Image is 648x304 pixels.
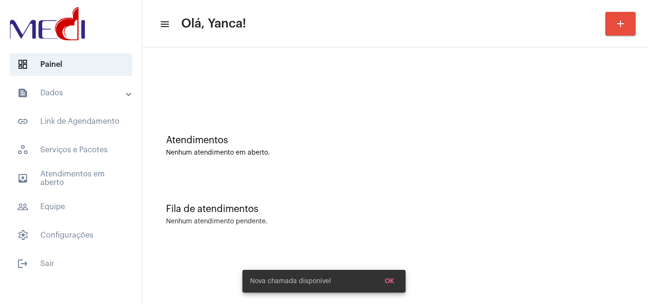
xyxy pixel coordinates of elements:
div: Nenhum atendimento pendente. [166,218,268,225]
mat-expansion-panel-header: sidenav iconDados [6,82,142,104]
span: Olá, Yanca! [181,16,246,31]
span: Sair [9,252,132,275]
mat-panel-title: Dados [17,87,127,99]
div: Atendimentos [166,135,624,146]
span: sidenav icon [17,59,28,70]
div: Nenhum atendimento em aberto. [166,149,624,157]
span: OK [385,278,394,285]
div: Fila de atendimentos [166,204,624,214]
span: Atendimentos em aberto [9,167,132,190]
span: sidenav icon [17,144,28,156]
mat-icon: sidenav icon [17,87,28,99]
mat-icon: sidenav icon [17,173,28,184]
mat-icon: add [615,18,626,29]
img: d3a1b5fa-500b-b90f-5a1c-719c20e9830b.png [8,5,87,43]
span: Painel [9,53,132,76]
span: sidenav icon [17,230,28,241]
mat-icon: sidenav icon [159,18,169,30]
mat-icon: sidenav icon [17,116,28,127]
span: Equipe [9,195,132,218]
mat-icon: sidenav icon [17,258,28,269]
span: Configurações [9,224,132,247]
span: Nova chamada disponível [250,276,331,286]
button: OK [377,273,402,290]
mat-icon: sidenav icon [17,201,28,212]
span: Serviços e Pacotes [9,138,132,161]
span: Link de Agendamento [9,110,132,133]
